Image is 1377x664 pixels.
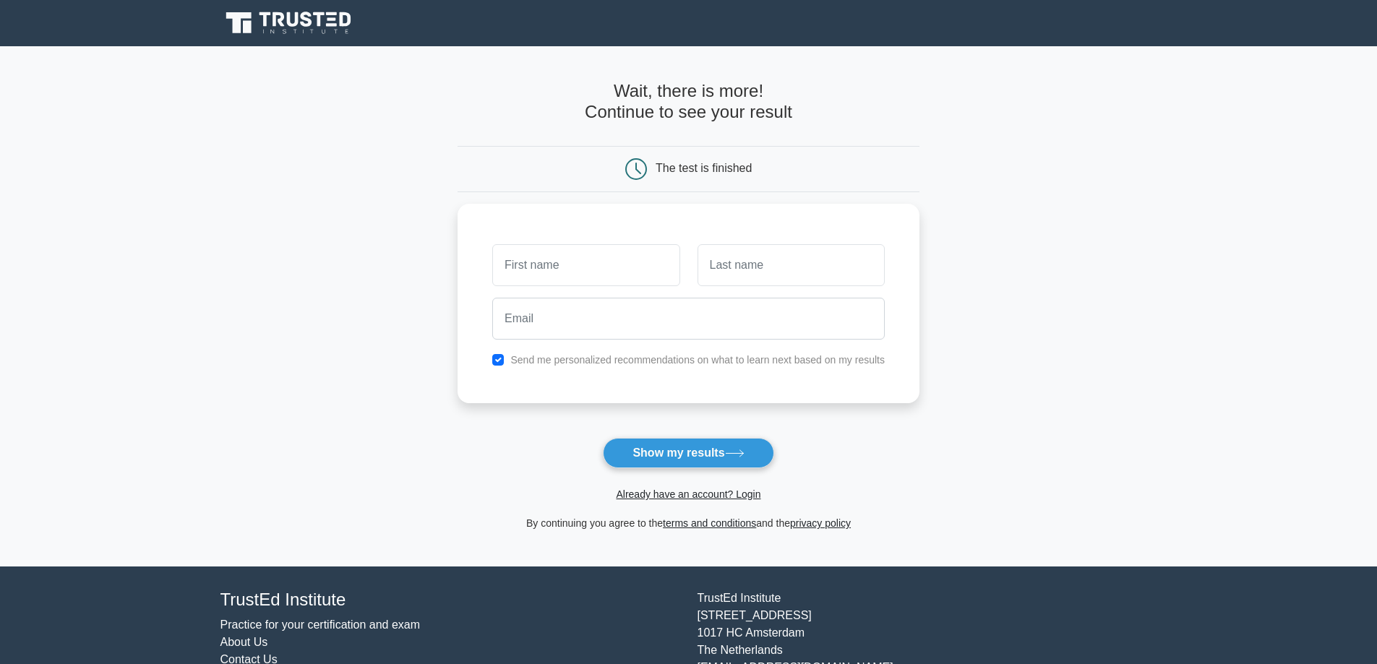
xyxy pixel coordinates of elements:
div: By continuing you agree to the and the [449,514,928,532]
label: Send me personalized recommendations on what to learn next based on my results [510,354,885,366]
input: Email [492,298,885,340]
h4: TrustEd Institute [220,590,680,611]
a: terms and conditions [663,517,756,529]
a: privacy policy [790,517,851,529]
input: Last name [698,244,885,286]
a: Already have an account? Login [616,488,760,500]
h4: Wait, there is more! Continue to see your result [458,81,919,123]
a: Practice for your certification and exam [220,618,421,631]
div: The test is finished [656,162,752,174]
button: Show my results [603,438,773,468]
a: About Us [220,636,268,648]
input: First name [492,244,679,286]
